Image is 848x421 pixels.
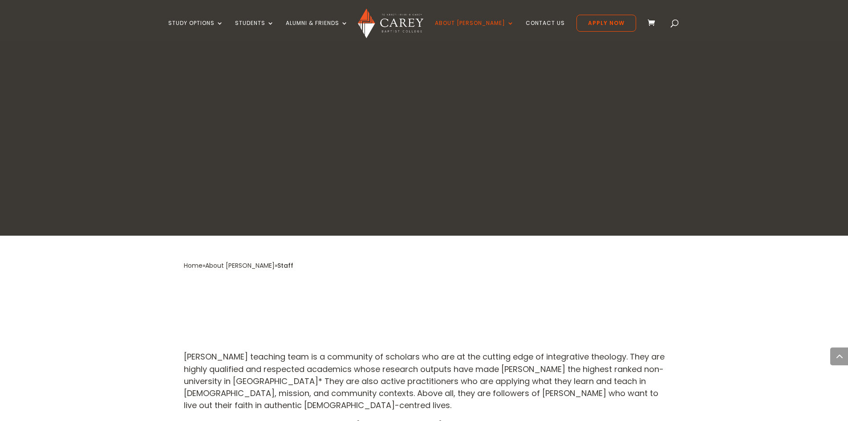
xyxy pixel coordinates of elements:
a: Study Options [168,20,223,41]
a: About [PERSON_NAME] [205,261,275,270]
a: Home [184,261,203,270]
span: » » [184,261,293,270]
a: Contact Us [526,20,565,41]
a: About [PERSON_NAME] [435,20,514,41]
a: Alumni & Friends [286,20,348,41]
p: [PERSON_NAME] teaching team is a community of scholars who are at the cutting edge of integrative... [184,351,665,419]
a: Students [235,20,274,41]
img: Carey Baptist College [358,8,423,38]
span: Staff [277,261,293,270]
a: Apply Now [576,15,636,32]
